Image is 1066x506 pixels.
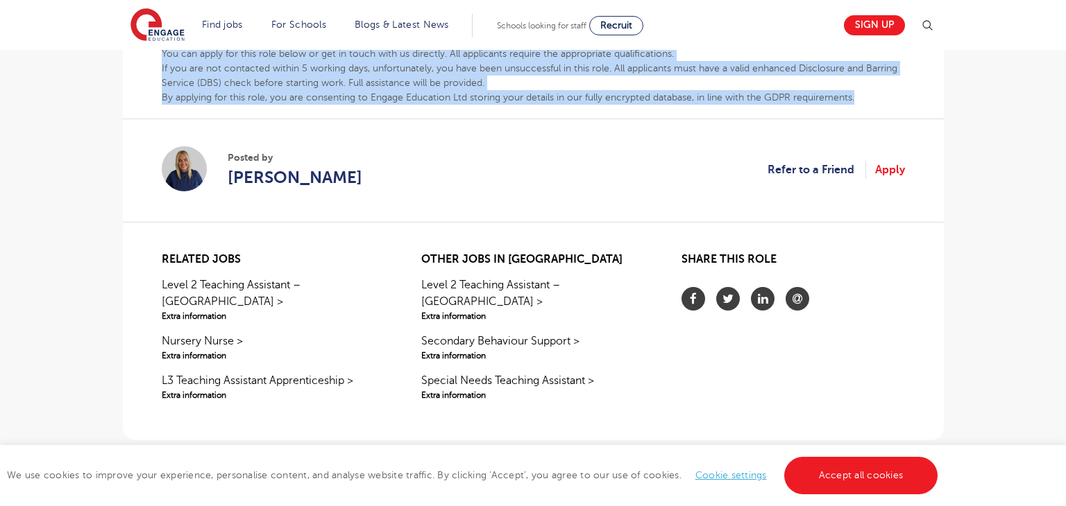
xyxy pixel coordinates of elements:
span: Extra information [162,349,384,362]
a: [PERSON_NAME] [228,165,362,190]
a: For Schools [271,19,326,30]
a: Cookie settings [695,470,767,480]
span: Schools looking for staff [497,21,586,30]
h2: Related jobs [162,253,384,266]
a: Sign up [844,15,905,35]
a: Recruit [589,16,643,35]
p: By applying for this role, you are consenting to Engage Education Ltd storing your details in our... [162,90,905,105]
a: Accept all cookies [784,457,938,494]
a: Special Needs Teaching Assistant >Extra information [421,372,644,401]
span: Extra information [162,389,384,401]
a: L3 Teaching Assistant Apprenticeship >Extra information [162,372,384,401]
span: Posted by [228,150,362,165]
h2: Share this role [682,253,904,273]
a: Blogs & Latest News [355,19,449,30]
span: Recruit [600,20,632,30]
span: Extra information [162,310,384,322]
a: Nursery Nurse >Extra information [162,333,384,362]
p: If you are not contacted within 5 working days, unfortunately, you have been unsuccessful in this... [162,61,905,90]
img: Engage Education [130,8,185,43]
span: Extra information [421,389,644,401]
h2: Other jobs in [GEOGRAPHIC_DATA] [421,253,644,266]
span: We use cookies to improve your experience, personalise content, and analyse website traffic. By c... [7,470,941,480]
a: Secondary Behaviour Support >Extra information [421,333,644,362]
span: Extra information [421,310,644,322]
a: Level 2 Teaching Assistant – [GEOGRAPHIC_DATA] >Extra information [421,277,644,322]
a: Level 2 Teaching Assistant – [GEOGRAPHIC_DATA] >Extra information [162,277,384,322]
a: Apply [875,161,905,179]
a: Refer to a Friend [768,161,866,179]
span: Extra information [421,349,644,362]
a: Find jobs [202,19,243,30]
p: You can apply for this role below or get in touch with us directly. All applicants require the ap... [162,46,905,61]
